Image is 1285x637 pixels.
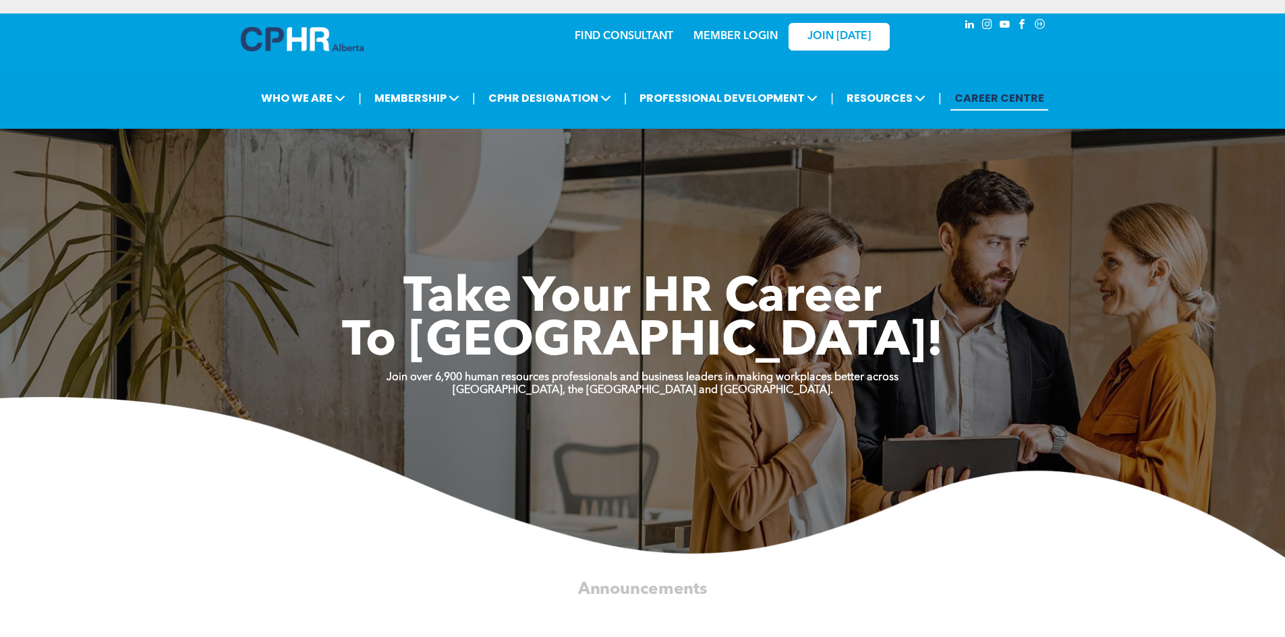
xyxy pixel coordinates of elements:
li: | [938,84,942,112]
a: facebook [1015,17,1030,35]
li: | [472,84,476,112]
li: | [624,84,627,112]
li: | [358,84,362,112]
span: WHO WE ARE [257,86,349,111]
span: Announcements [578,581,708,597]
a: MEMBER LOGIN [693,31,778,42]
span: RESOURCES [843,86,930,111]
a: FIND CONSULTANT [575,31,673,42]
span: PROFESSIONAL DEVELOPMENT [635,86,822,111]
span: JOIN [DATE] [807,30,871,43]
span: MEMBERSHIP [370,86,463,111]
span: To [GEOGRAPHIC_DATA]! [342,318,944,367]
strong: Join over 6,900 human resources professionals and business leaders in making workplaces better ac... [387,372,898,383]
a: JOIN [DATE] [789,23,890,51]
strong: [GEOGRAPHIC_DATA], the [GEOGRAPHIC_DATA] and [GEOGRAPHIC_DATA]. [453,385,833,396]
a: CAREER CENTRE [950,86,1048,111]
a: instagram [980,17,995,35]
img: A blue and white logo for cp alberta [241,27,364,51]
a: youtube [998,17,1012,35]
span: Take Your HR Career [403,274,882,323]
a: linkedin [963,17,977,35]
a: Social network [1033,17,1048,35]
li: | [830,84,834,112]
span: CPHR DESIGNATION [484,86,615,111]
